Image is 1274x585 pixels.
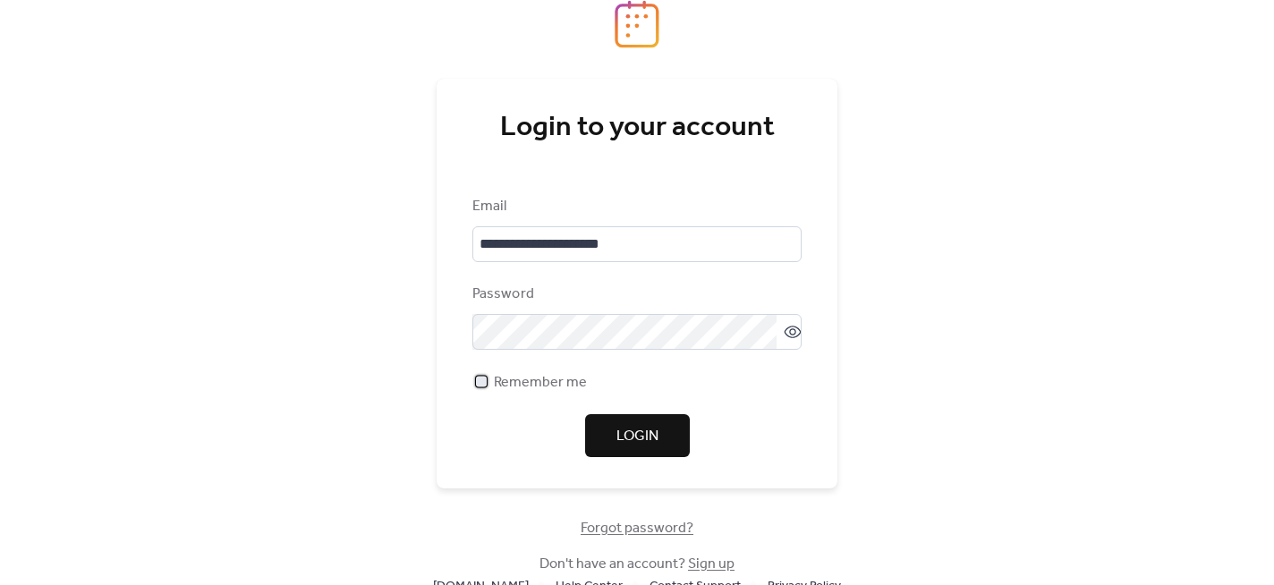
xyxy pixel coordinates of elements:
div: Email [472,196,798,217]
span: Remember me [494,372,587,394]
span: Login [616,426,658,447]
a: Sign up [688,550,735,578]
span: Forgot password? [581,518,693,539]
a: Forgot password? [581,523,693,533]
div: Login to your account [472,110,802,146]
button: Login [585,414,690,457]
div: Password [472,284,798,305]
span: Don't have an account? [539,554,735,575]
